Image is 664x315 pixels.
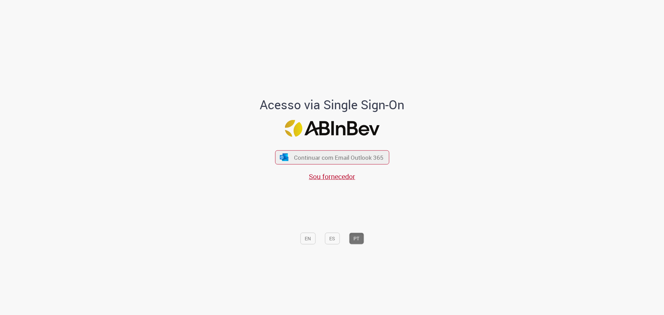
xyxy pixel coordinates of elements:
button: ícone Azure/Microsoft 360 Continuar com Email Outlook 365 [275,150,389,164]
button: PT [349,232,364,244]
h1: Acesso via Single Sign-On [236,98,428,112]
a: Sou fornecedor [309,172,355,181]
img: ícone Azure/Microsoft 360 [279,154,289,161]
button: EN [300,232,315,244]
span: Continuar com Email Outlook 365 [294,154,384,161]
button: ES [325,232,340,244]
img: Logo ABInBev [285,120,379,137]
